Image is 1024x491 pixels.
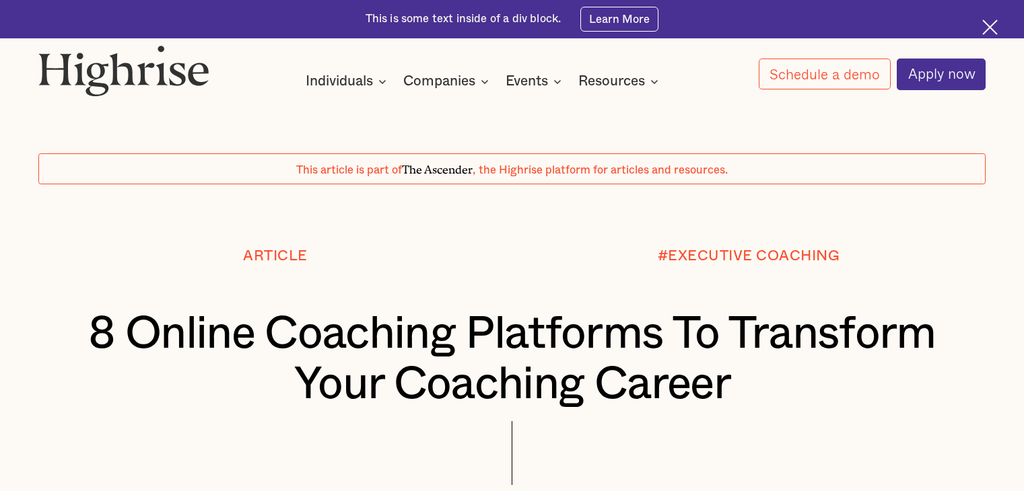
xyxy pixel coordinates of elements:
div: Resources [578,73,645,89]
h1: 8 Online Coaching Platforms To Transform Your Coaching Career [78,309,947,409]
a: Schedule a demo [759,59,891,89]
div: Events [506,73,566,89]
span: The Ascender [402,161,473,174]
a: Learn More [580,7,659,31]
img: Cross icon [982,20,998,35]
img: Highrise logo [38,45,209,97]
div: This is some text inside of a div block. [366,11,561,27]
div: Companies [403,73,493,89]
div: Events [506,73,548,89]
div: Individuals [306,73,390,89]
a: Apply now [897,59,986,90]
div: Individuals [306,73,373,89]
div: Article [243,248,308,264]
div: Companies [403,73,475,89]
span: , the Highrise platform for articles and resources. [473,165,728,176]
span: This article is part of [296,165,402,176]
div: #EXECUTIVE COACHING [658,248,840,264]
div: Resources [578,73,662,89]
